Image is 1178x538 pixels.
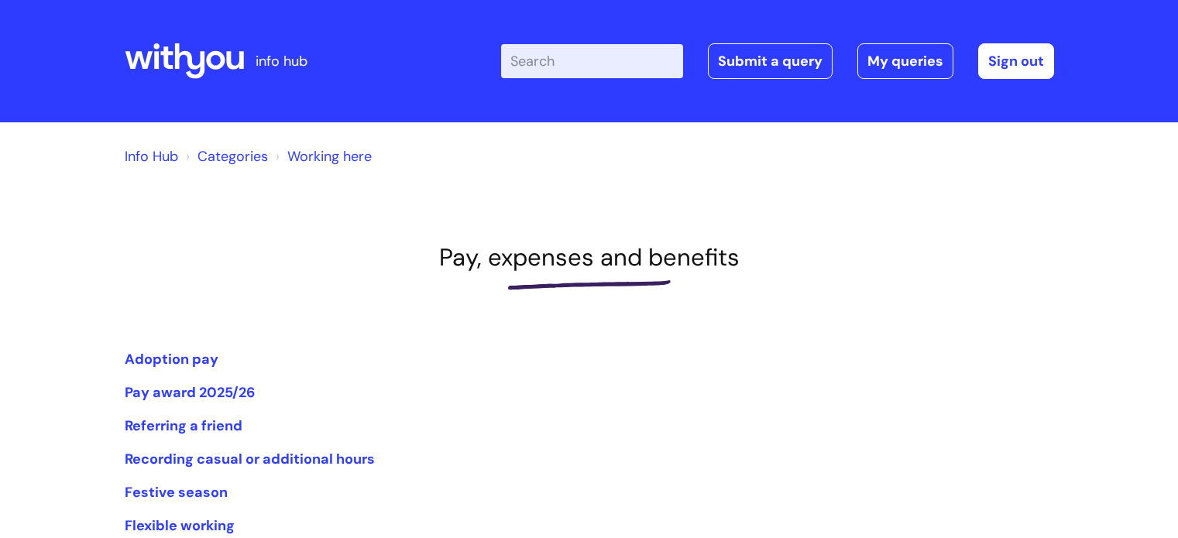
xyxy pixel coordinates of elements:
a: Submit a query [708,43,833,79]
p: info hub [256,49,307,74]
li: Solution home [182,144,268,169]
a: Adoption pay [125,350,218,368]
a: Pay award 2025/26 [125,383,255,402]
a: Recording casual or additional hours [125,450,375,468]
input: Search [501,44,683,78]
a: Info Hub [125,147,178,166]
a: Festive season [125,483,228,502]
a: Flexible working [125,516,235,535]
a: Working here [287,147,372,166]
h1: Pay, expenses and benefits [125,243,1054,272]
div: | - [501,43,1054,79]
a: Sign out [978,43,1054,79]
a: Referring a friend [125,416,242,435]
li: Working here [272,144,372,169]
a: Categories [197,147,268,166]
a: My queries [857,43,953,79]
